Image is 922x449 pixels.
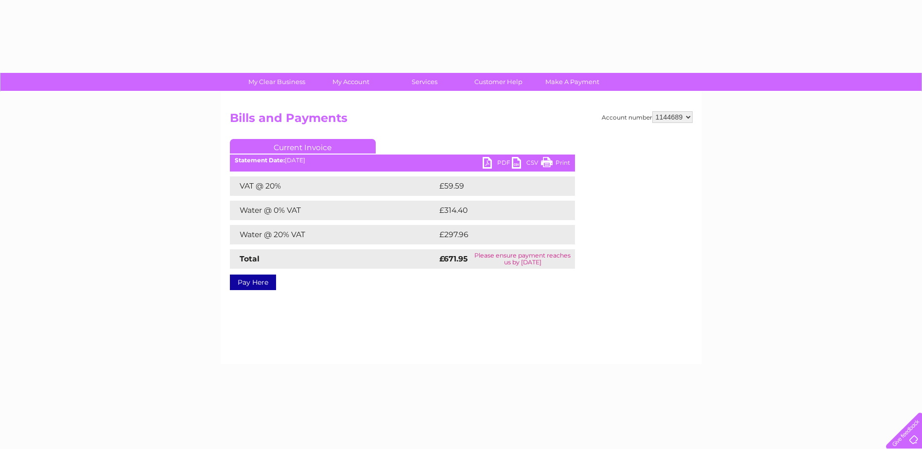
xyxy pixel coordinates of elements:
[532,73,612,91] a: Make A Payment
[541,157,570,171] a: Print
[470,249,574,269] td: Please ensure payment reaches us by [DATE]
[230,176,437,196] td: VAT @ 20%
[230,111,693,130] h2: Bills and Payments
[230,139,376,154] a: Current Invoice
[458,73,539,91] a: Customer Help
[235,156,285,164] b: Statement Date:
[483,157,512,171] a: PDF
[437,176,556,196] td: £59.59
[240,254,260,263] strong: Total
[384,73,465,91] a: Services
[311,73,391,91] a: My Account
[237,73,317,91] a: My Clear Business
[437,201,557,220] td: £314.40
[512,157,541,171] a: CSV
[437,225,558,244] td: £297.96
[230,225,437,244] td: Water @ 20% VAT
[230,275,276,290] a: Pay Here
[439,254,468,263] strong: £671.95
[230,201,437,220] td: Water @ 0% VAT
[230,157,575,164] div: [DATE]
[602,111,693,123] div: Account number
